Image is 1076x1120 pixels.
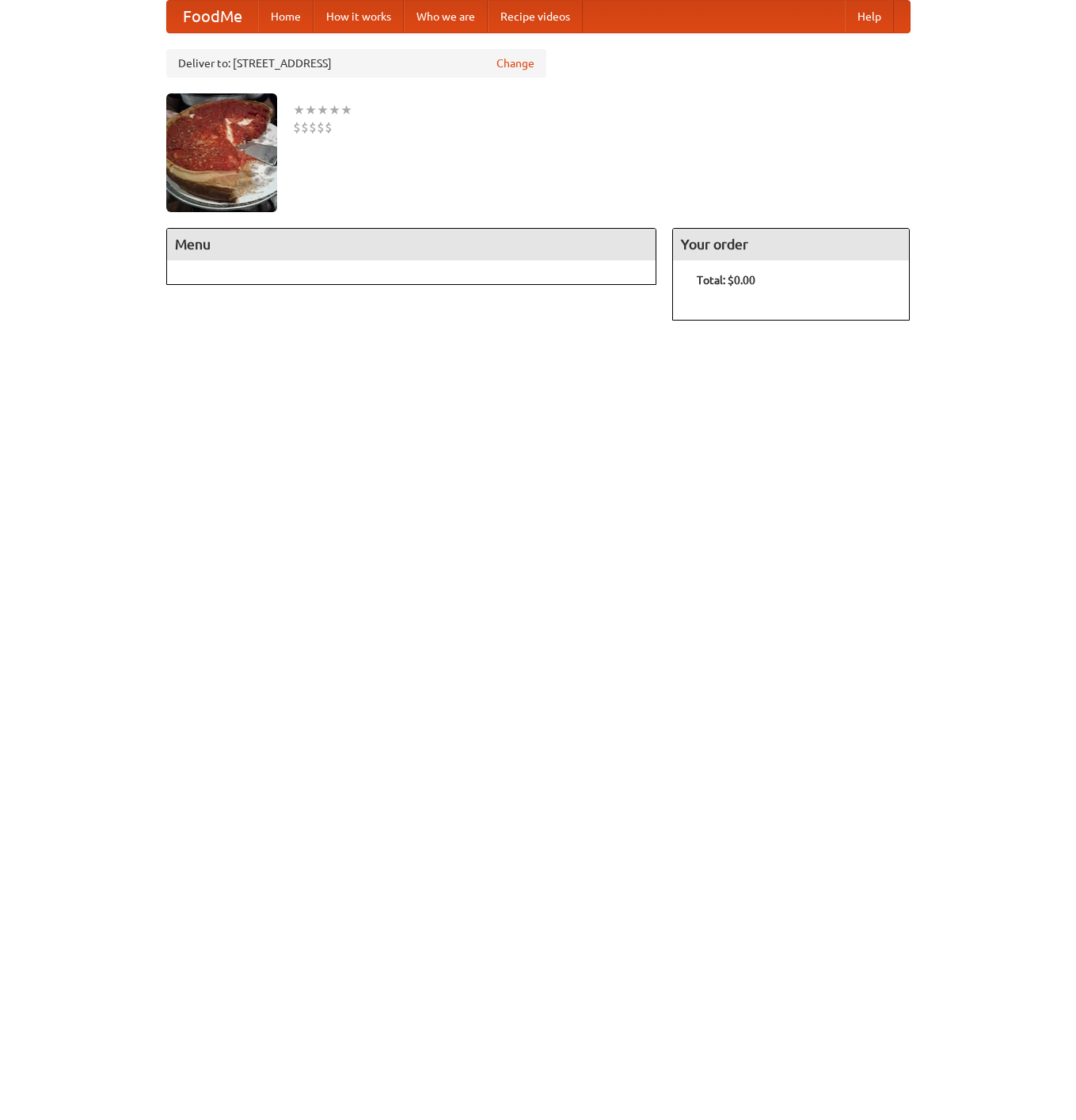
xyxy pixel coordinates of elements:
a: FoodMe [167,1,258,32]
a: Change [496,55,534,71]
h4: Menu [167,229,656,260]
div: Deliver to: [STREET_ADDRESS] [166,49,546,78]
a: Help [845,1,894,32]
li: $ [309,119,317,136]
b: Total: $0.00 [697,274,755,287]
li: $ [325,119,333,136]
li: $ [317,119,325,136]
li: ★ [317,101,329,119]
li: $ [301,119,309,136]
img: angular.jpg [166,93,277,212]
a: Who we are [404,1,488,32]
li: ★ [293,101,305,119]
a: Home [258,1,314,32]
a: How it works [314,1,404,32]
li: $ [293,119,301,136]
li: ★ [340,101,352,119]
li: ★ [305,101,317,119]
li: ★ [329,101,340,119]
h4: Your order [673,229,909,260]
a: Recipe videos [488,1,583,32]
